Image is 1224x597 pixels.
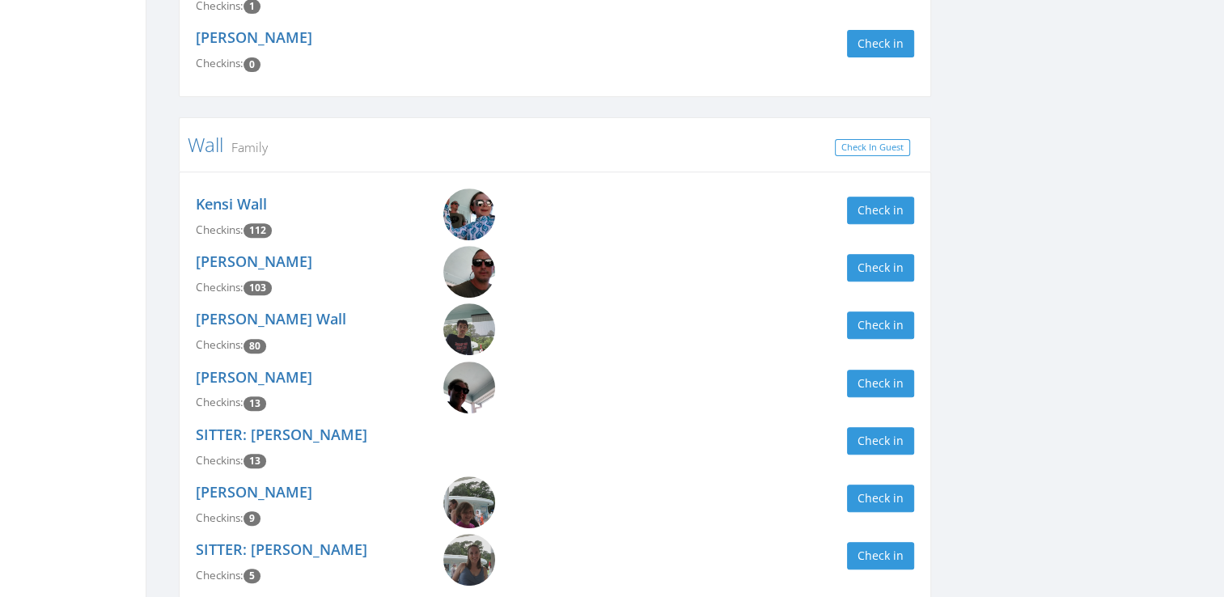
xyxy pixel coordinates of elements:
span: Checkin count [244,281,272,295]
span: Checkin count [244,511,260,526]
span: Checkins: [196,337,244,352]
img: Maggie_Caretta.png [443,362,495,413]
img: Abby_Black.png [443,476,495,528]
a: [PERSON_NAME] [196,28,312,47]
span: Checkins: [196,510,244,525]
button: Check in [847,254,914,282]
span: Checkins: [196,56,244,70]
span: Checkins: [196,280,244,294]
img: Jeremy_Wall.png [443,246,495,298]
span: Checkin count [244,223,272,238]
a: SITTER: [PERSON_NAME] [196,540,367,559]
a: [PERSON_NAME] [196,367,312,387]
button: Check in [847,427,914,455]
button: Check in [847,30,914,57]
img: Reagan_Wall.png [443,303,495,355]
span: Checkin count [244,339,266,354]
button: Check in [847,542,914,569]
button: Check in [847,485,914,512]
span: Checkins: [196,568,244,582]
span: Checkins: [196,395,244,409]
img: Kensi_Wall.png [443,188,495,240]
a: [PERSON_NAME] [196,482,312,502]
a: Kensi Wall [196,194,267,214]
span: Checkins: [196,222,244,237]
a: Check In Guest [835,139,910,156]
img: SITTER__Trisha_Black.png [443,534,495,586]
span: Checkin count [244,569,260,583]
span: Checkin count [244,57,260,72]
small: Family [223,138,268,156]
span: Checkins: [196,453,244,468]
a: Wall [188,131,223,158]
a: [PERSON_NAME] [196,252,312,271]
a: [PERSON_NAME] Wall [196,309,346,328]
span: Checkin count [244,396,266,411]
button: Check in [847,197,914,224]
button: Check in [847,311,914,339]
a: SITTER: [PERSON_NAME] [196,425,367,444]
button: Check in [847,370,914,397]
span: Checkin count [244,454,266,468]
